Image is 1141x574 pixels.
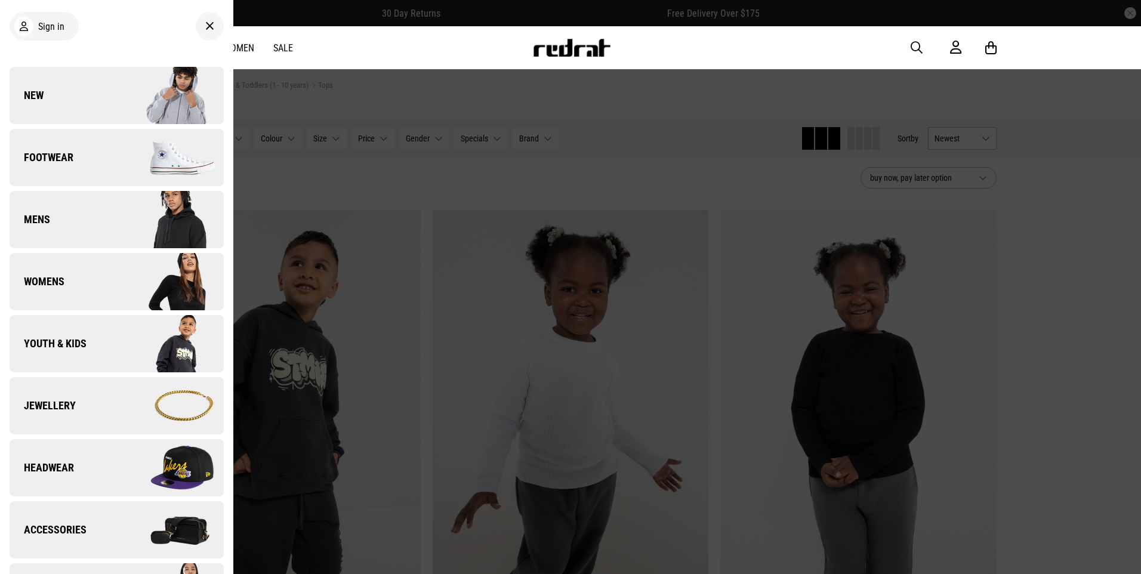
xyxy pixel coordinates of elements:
span: Youth & Kids [10,337,87,351]
span: New [10,88,44,103]
img: Company [116,252,223,311]
img: Company [116,190,223,249]
img: Company [116,128,223,187]
span: Mens [10,212,50,227]
span: Headwear [10,461,74,475]
img: Company [116,500,223,560]
img: Company [116,66,223,125]
span: Accessories [10,523,87,537]
a: Footwear Company [10,129,224,186]
button: Open LiveChat chat widget [10,5,45,41]
a: Headwear Company [10,439,224,496]
img: Company [116,438,223,498]
img: Company [116,376,223,436]
a: New Company [10,67,224,124]
a: Sale [273,42,293,54]
a: Women [223,42,254,54]
span: Jewellery [10,399,76,413]
a: Youth & Kids Company [10,315,224,372]
span: Sign in [38,21,64,32]
span: Womens [10,274,64,289]
span: Footwear [10,150,73,165]
img: Company [116,314,223,374]
a: Jewellery Company [10,377,224,434]
a: Mens Company [10,191,224,248]
img: Redrat logo [532,39,611,57]
a: Accessories Company [10,501,224,558]
a: Womens Company [10,253,224,310]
